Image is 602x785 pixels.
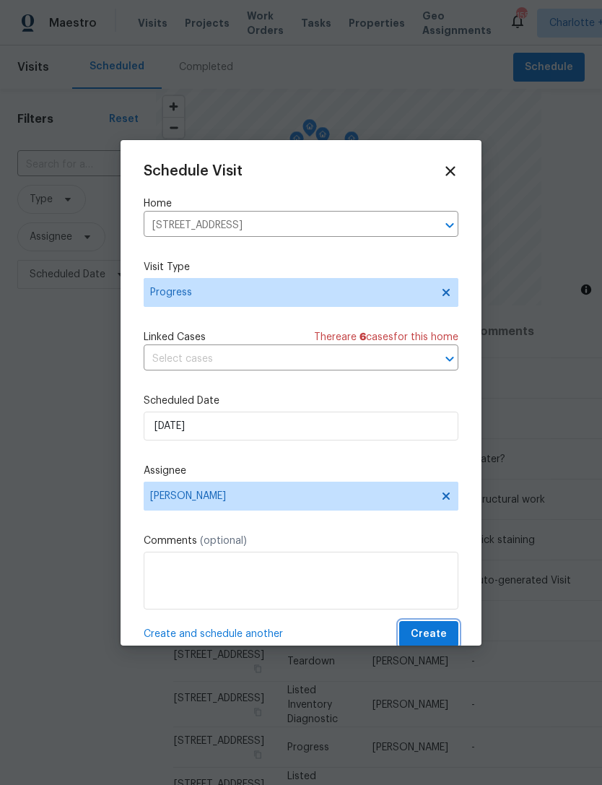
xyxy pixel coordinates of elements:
[399,621,458,648] button: Create
[359,332,366,342] span: 6
[144,196,458,211] label: Home
[144,348,418,370] input: Select cases
[144,464,458,478] label: Assignee
[440,349,460,369] button: Open
[200,536,247,546] span: (optional)
[144,164,243,178] span: Schedule Visit
[150,285,431,300] span: Progress
[144,330,206,344] span: Linked Cases
[442,163,458,179] span: Close
[144,260,458,274] label: Visit Type
[144,627,283,641] span: Create and schedule another
[440,215,460,235] button: Open
[314,330,458,344] span: There are case s for this home
[144,412,458,441] input: M/D/YYYY
[144,394,458,408] label: Scheduled Date
[144,214,418,237] input: Enter in an address
[144,534,458,548] label: Comments
[411,625,447,643] span: Create
[150,490,433,502] span: [PERSON_NAME]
